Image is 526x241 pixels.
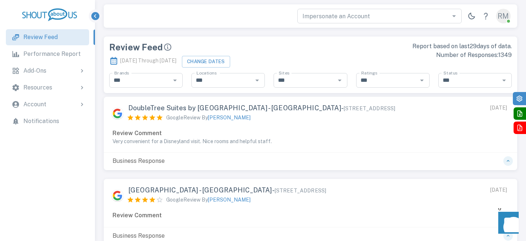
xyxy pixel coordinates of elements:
span: [STREET_ADDRESS] [275,188,326,194]
p: Business Response [108,157,169,165]
a: Performance Report [6,46,89,62]
div: Add-Ons [6,63,89,79]
p: Review Comment [113,211,508,220]
p: Review Comment [113,129,508,138]
button: Change Dates [182,56,230,68]
p: Number of Responses: 1349 [315,51,512,60]
p: Review Feed [23,33,58,42]
button: Open [499,75,509,85]
p: Performance Report [23,50,81,58]
div: [DATE] [490,104,507,112]
img: Google [111,107,124,120]
img: logo [22,8,77,21]
label: Brands [114,70,129,76]
label: Locations [197,70,217,76]
div: Account [6,96,89,112]
p: Resources [23,83,52,92]
span: [GEOGRAPHIC_DATA] - [GEOGRAPHIC_DATA] - [128,186,326,194]
p: [DATE] Through [DATE] [109,54,176,68]
label: Ratings [361,70,377,76]
button: Open [170,75,180,85]
button: Open [417,75,427,85]
iframe: Front Chat [491,208,523,240]
p: Notifications [23,117,59,126]
span: [PERSON_NAME] [208,115,251,120]
button: Open [252,75,262,85]
a: Review Feed [6,29,89,45]
p: Report based on last 29 days of data. [315,42,512,51]
span: [STREET_ADDRESS] [344,106,395,111]
div: [DATE] [490,186,507,194]
button: Open [449,11,459,21]
p: Add-Ons [23,66,46,75]
p: Business Response [108,232,169,240]
p: Google Review By [166,114,251,122]
span: [PERSON_NAME] [208,197,251,203]
div: RM [496,9,511,23]
a: Help Center [479,9,493,23]
label: Sites [279,70,289,76]
div: Resources [6,80,89,96]
a: Notifications [6,113,89,129]
p: Very convenient for a Disneyland visit. Nice rooms and helpful staff. [113,138,508,145]
button: Export to PDF [514,122,526,134]
label: Status [443,70,457,76]
p: Google Review By [166,196,251,204]
button: Export to Excel [514,107,526,120]
p: Account [23,100,46,109]
div: Review Feed [109,42,306,52]
button: Open [335,75,345,85]
img: Google [111,189,124,202]
span: DoubleTree Suites by [GEOGRAPHIC_DATA] - [GEOGRAPHIC_DATA] - [128,104,395,112]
